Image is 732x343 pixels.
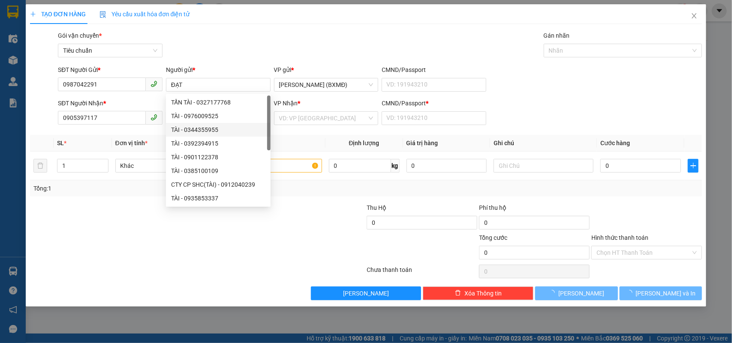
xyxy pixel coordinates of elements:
[349,140,380,146] span: Định lượng
[120,159,210,172] span: Khác
[166,95,271,109] div: TẤN TÀI - 0327177768
[455,290,461,297] span: delete
[57,140,64,146] span: SL
[688,159,699,173] button: plus
[549,290,558,296] span: loading
[171,180,265,189] div: CTY CP SHC(TÀI) - 0912040239
[391,159,400,173] span: kg
[171,139,265,148] div: TÀI - 0392394915
[171,194,265,203] div: TÀI - 0935853337
[166,164,271,178] div: TÀI - 0385100109
[423,286,533,300] button: deleteXóa Thông tin
[30,11,36,17] span: plus
[343,289,389,298] span: [PERSON_NAME]
[171,111,265,121] div: TÀI - 0976009525
[558,289,604,298] span: [PERSON_NAME]
[544,32,570,39] label: Gán nhãn
[688,162,698,169] span: plus
[600,140,630,146] span: Cước hàng
[682,4,706,28] button: Close
[627,290,636,296] span: loading
[382,65,486,75] div: CMND/Passport
[171,98,265,107] div: TẤN TÀI - 0327177768
[407,140,438,146] span: Giá trị hàng
[30,11,86,18] span: TẠO ĐƠN HÀNG
[367,204,386,211] span: Thu Hộ
[620,286,702,300] button: [PERSON_NAME] và In
[494,159,593,173] input: Ghi Chú
[274,100,298,107] span: VP Nhận
[366,265,479,280] div: Chưa thanh toán
[479,234,507,241] span: Tổng cước
[691,12,698,19] span: close
[58,32,102,39] span: Gói vận chuyển
[279,78,374,91] span: Hồ Chí Minh (BXMĐ)
[166,137,271,150] div: TÀI - 0392394915
[99,11,190,18] span: Yêu cầu xuất hóa đơn điện tử
[115,140,148,146] span: Đơn vị tính
[535,286,618,300] button: [PERSON_NAME]
[636,289,696,298] span: [PERSON_NAME] và In
[407,159,487,173] input: 0
[166,109,271,123] div: TÀI - 0976009525
[490,135,597,152] th: Ghi chú
[166,65,271,75] div: Người gửi
[464,289,502,298] span: Xóa Thông tin
[166,178,271,191] div: CTY CP SHC(TÀI) - 0912040239
[151,114,157,121] span: phone
[63,44,157,57] span: Tiêu chuẩn
[33,184,283,193] div: Tổng: 1
[33,159,47,173] button: delete
[171,152,265,162] div: TÀI - 0901122378
[222,159,322,173] input: VD: Bàn, Ghế
[171,166,265,176] div: TÀI - 0385100109
[58,98,163,108] div: SĐT Người Nhận
[171,125,265,134] div: TÀI - 0344355955
[382,98,486,108] div: CMND/Passport
[166,123,271,137] div: TÀI - 0344355955
[591,234,648,241] label: Hình thức thanh toán
[58,65,163,75] div: SĐT Người Gửi
[311,286,422,300] button: [PERSON_NAME]
[274,65,379,75] div: VP gửi
[166,191,271,205] div: TÀI - 0935853337
[99,11,106,18] img: icon
[166,150,271,164] div: TÀI - 0901122378
[479,203,590,216] div: Phí thu hộ
[151,81,157,87] span: phone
